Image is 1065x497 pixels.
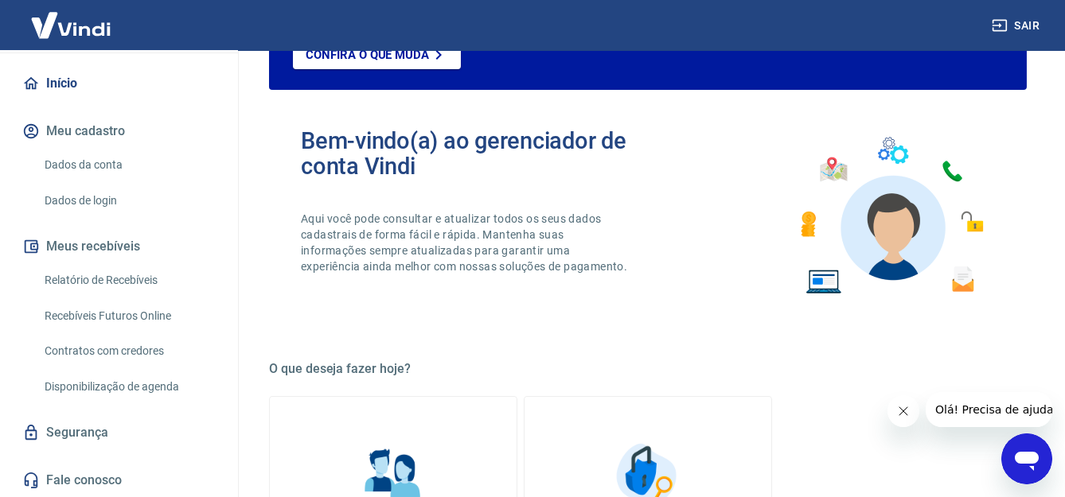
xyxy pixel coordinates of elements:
a: Confira o que muda [293,41,461,69]
img: Vindi [19,1,123,49]
iframe: Botão para abrir a janela de mensagens [1001,433,1052,484]
a: Contratos com credores [38,335,219,367]
a: Recebíveis Futuros Online [38,300,219,332]
img: Imagem de um avatar masculino com diversos icones exemplificando as funcionalidades do gerenciado... [786,128,995,304]
p: Aqui você pode consultar e atualizar todos os seus dados cadastrais de forma fácil e rápida. Mant... [301,211,630,274]
button: Sair [989,11,1046,41]
button: Meu cadastro [19,114,219,149]
a: Segurança [19,415,219,450]
a: Relatório de Recebíveis [38,264,219,297]
span: Olá! Precisa de ajuda? [10,11,134,24]
iframe: Fechar mensagem [887,395,919,427]
a: Início [19,66,219,101]
button: Meus recebíveis [19,229,219,264]
a: Dados de login [38,184,219,217]
iframe: Mensagem da empresa [926,392,1052,427]
a: Disponibilização de agenda [38,371,219,403]
h5: O que deseja fazer hoje? [269,361,1027,377]
p: Confira o que muda [306,48,429,62]
h2: Bem-vindo(a) ao gerenciador de conta Vindi [301,128,648,179]
a: Dados da conta [38,149,219,181]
